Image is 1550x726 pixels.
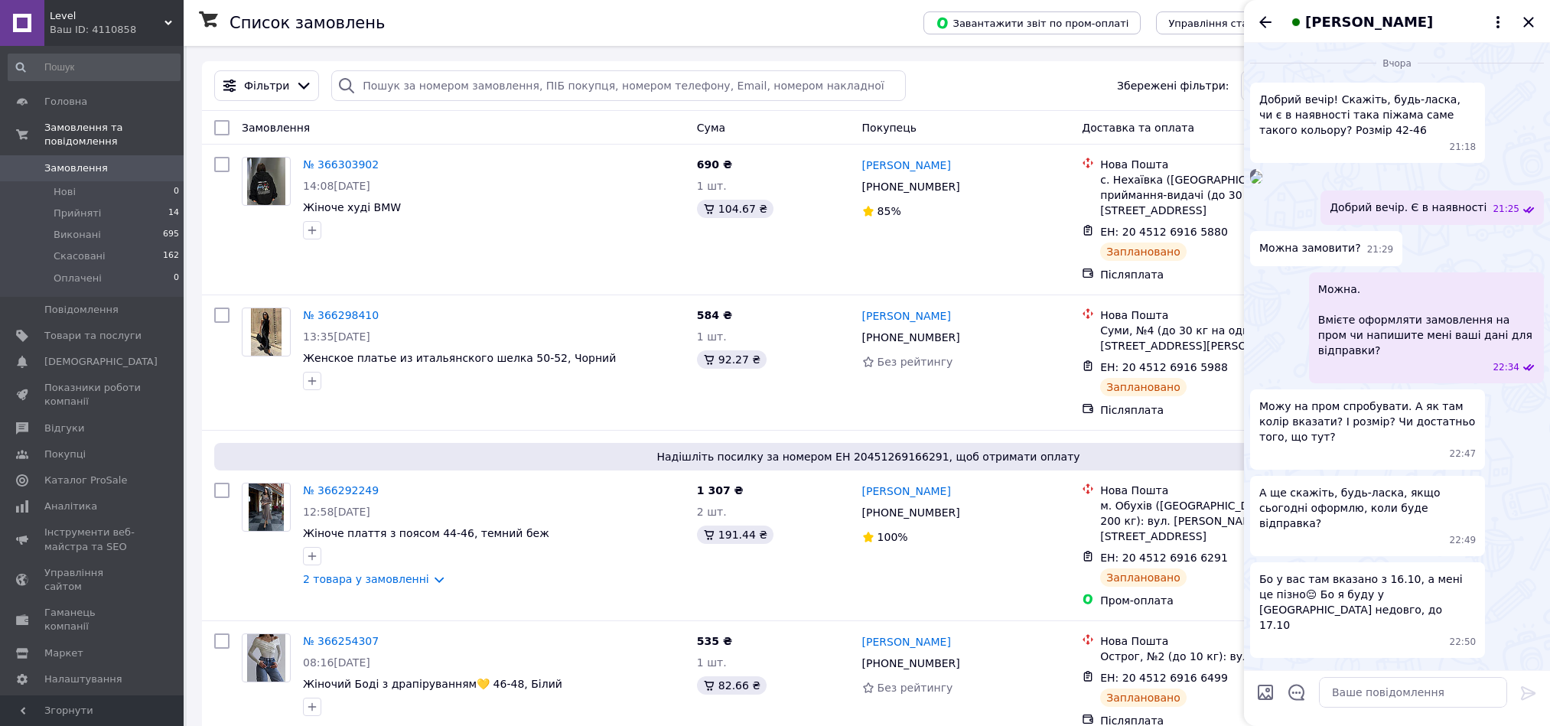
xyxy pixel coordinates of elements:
span: ЕН: 20 4512 6916 5880 [1100,226,1228,238]
div: 104.67 ₴ [697,200,773,218]
span: 1 307 ₴ [697,484,744,496]
span: Фільтри [244,78,289,93]
span: А ще скажіть, будь-ласка, якщо сьогодні оформлю, коли буде відправка? [1259,485,1476,531]
a: Женское платье из итальянского шелка 50-52, Чорний [303,352,616,364]
span: 21:29 11.10.2025 [1367,243,1394,256]
a: № 366292249 [303,484,379,496]
input: Пошук [8,54,181,81]
span: Гаманець компанії [44,606,142,633]
span: Жіноче плаття з поясом 44-46, темний беж [303,527,549,539]
div: м. Обухів ([GEOGRAPHIC_DATA].), №2 (до 200 кг): вул. [PERSON_NAME][STREET_ADDRESS] [1100,498,1333,544]
div: 191.44 ₴ [697,526,773,544]
span: 21:18 11.10.2025 [1450,141,1477,154]
span: 535 ₴ [697,635,732,647]
span: 22:47 11.10.2025 [1450,448,1477,461]
span: Збережені фільтри: [1117,78,1229,93]
span: Замовлення [242,122,310,134]
span: 13:35[DATE] [303,330,370,343]
img: Фото товару [247,158,286,205]
span: Відгуки [44,422,84,435]
a: Жіноче худі BMW [303,201,401,213]
a: [PERSON_NAME] [862,308,951,324]
span: 695 [163,228,179,242]
span: Покупці [44,448,86,461]
span: 14:08[DATE] [303,180,370,192]
span: 22:34 11.10.2025 [1493,361,1519,374]
span: Добрий вечір! Скажіть, будь-ласка, чи є в наявності така піжама саме такого кольору? Розмір 42-46 [1259,92,1476,138]
span: 21:25 11.10.2025 [1493,203,1519,216]
span: Бо у вас там вказано з 16.10, а мені це пізно😔 Бо я буду у [GEOGRAPHIC_DATA] недовго, до 17.10 [1259,571,1476,633]
span: 14 [168,207,179,220]
span: 584 ₴ [697,309,732,321]
span: Виконані [54,228,101,242]
span: Без рейтингу [878,356,953,368]
span: ЕН: 20 4512 6916 5988 [1100,361,1228,373]
div: Суми, №4 (до 30 кг на одне місце ): вул. [STREET_ADDRESS][PERSON_NAME] [1100,323,1333,353]
div: 11.10.2025 [1250,55,1544,70]
span: ЕН: 20 4512 6916 6499 [1100,672,1228,684]
span: Надішліть посилку за номером ЕН 20451269166291, щоб отримати оплату [220,449,1516,464]
img: Фото товару [247,634,286,682]
span: [PHONE_NUMBER] [862,506,960,519]
span: Показники роботи компанії [44,381,142,409]
span: Добрий вечір. Є в наявності [1330,200,1487,216]
img: Фото товару [249,483,285,531]
img: Фото товару [251,308,281,356]
a: [PERSON_NAME] [862,483,951,499]
span: Каталог ProSale [44,474,127,487]
span: 100% [878,531,908,543]
div: Заплановано [1100,689,1187,707]
button: Відкрити шаблони відповідей [1287,682,1307,702]
div: Післяплата [1100,267,1333,282]
a: Жіночий Боді з драпіруванням💛 46-48, Білий [303,678,562,690]
span: Можна. Вмієте оформляти замовлення на пром чи напишите мені ваші дані для відправки? [1318,282,1535,358]
div: Нова Пошта [1100,483,1333,498]
span: Замовлення та повідомлення [44,121,184,148]
img: 4a6dde76-163f-4729-85db-4b4e62edca83_w500_h500 [1250,171,1262,184]
h1: Список замовлень [230,14,385,32]
span: [PHONE_NUMBER] [862,181,960,193]
div: Пром-оплата [1100,593,1333,608]
button: Закрити [1519,13,1538,31]
span: Нові [54,185,76,199]
span: Скасовані [54,249,106,263]
div: 92.27 ₴ [697,350,767,369]
span: [DEMOGRAPHIC_DATA] [44,355,158,369]
span: Можна замовити? [1259,240,1361,256]
a: Фото товару [242,308,291,356]
span: 1 шт. [697,656,727,669]
span: Управління статусами [1168,18,1285,29]
div: Острог, №2 (до 10 кг): вул. Східна, 2 [1100,649,1333,664]
button: Завантажити звіт по пром-оплаті [923,11,1141,34]
span: Cума [697,122,725,134]
span: Аналітика [44,500,97,513]
span: 22:50 11.10.2025 [1450,636,1477,649]
span: Доставка та оплата [1082,122,1194,134]
a: 2 товара у замовленні [303,573,429,585]
span: 22:49 11.10.2025 [1450,534,1477,547]
span: Можу на пром спробувати. А як там колір вказати? І розмір? Чи достатньо того, що тут? [1259,399,1476,444]
span: Налаштування [44,672,122,686]
div: 82.66 ₴ [697,676,767,695]
a: № 366303902 [303,158,379,171]
div: Заплановано [1100,568,1187,587]
span: 85% [878,205,901,217]
span: [PHONE_NUMBER] [862,657,960,669]
input: Пошук за номером замовлення, ПІБ покупця, номером телефону, Email, номером накладної [331,70,906,101]
button: Управління статусами [1156,11,1298,34]
span: ЕН: 20 4512 6916 6291 [1100,552,1228,564]
div: Заплановано [1100,243,1187,261]
span: [PHONE_NUMBER] [862,331,960,343]
div: Заплановано [1100,378,1187,396]
div: Нова Пошта [1100,157,1333,172]
button: Назад [1256,13,1275,31]
span: Маркет [44,646,83,660]
span: Головна [44,95,87,109]
span: Завантажити звіт по пром-оплаті [936,16,1128,30]
span: Вчора [1376,57,1418,70]
span: Прийняті [54,207,101,220]
div: Нова Пошта [1100,633,1333,649]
